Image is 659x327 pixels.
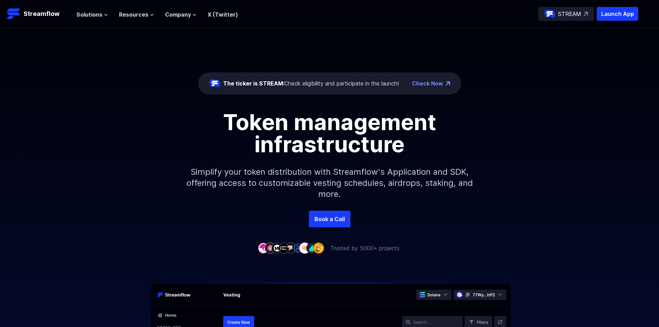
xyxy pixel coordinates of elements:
button: Solutions [76,10,108,19]
img: company-3 [272,243,283,253]
img: company-1 [258,243,269,253]
a: X (Twitter) [208,11,238,18]
span: Company [165,10,191,19]
img: top-right-arrow.png [446,81,450,85]
img: top-right-arrow.svg [584,12,588,16]
p: STREAM [558,10,581,18]
img: company-4 [278,243,290,253]
span: Solutions [76,10,102,19]
a: Book a Call [309,211,350,227]
img: company-9 [313,243,324,253]
a: STREAM [538,7,594,21]
h1: Token management infrastructure [174,111,485,155]
span: The ticker is STREAM: [223,80,284,87]
p: Simplify your token distribution with Streamflow's Application and SDK, offering access to custom... [181,155,478,211]
button: Resources [119,10,154,19]
button: Company [165,10,196,19]
a: Check Now [412,79,443,88]
p: Streamflow [24,9,60,19]
div: Check eligibility and participate in the launch! [223,79,399,88]
span: Resources [119,10,148,19]
a: Streamflow [7,7,70,21]
img: streamflow-logo-circle.png [209,78,220,89]
button: Launch App [597,7,638,21]
img: company-2 [265,243,276,253]
p: Trusted by 5000+ projects [330,244,400,252]
img: streamflow-logo-circle.png [544,8,555,19]
img: company-5 [285,243,296,253]
img: company-7 [299,243,310,253]
img: company-8 [306,243,317,253]
img: company-6 [292,243,303,253]
img: Streamflow Logo [7,7,21,21]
